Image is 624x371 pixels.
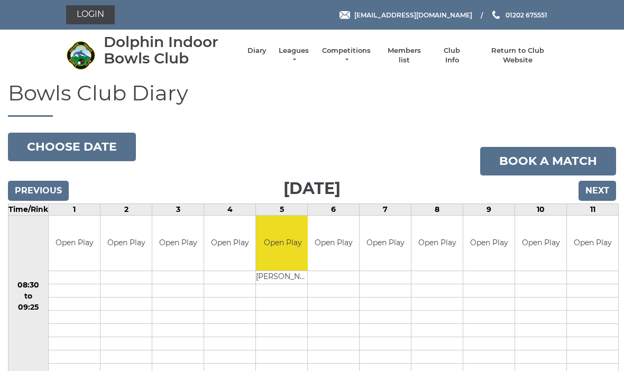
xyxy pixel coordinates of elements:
a: Email [EMAIL_ADDRESS][DOMAIN_NAME] [339,10,472,20]
td: 8 [411,203,463,215]
td: Open Play [360,216,411,271]
td: 10 [515,203,567,215]
a: Login [66,5,115,24]
a: Competitions [321,46,372,65]
a: Phone us 01202 675551 [491,10,547,20]
td: Open Play [463,216,515,271]
td: 1 [49,203,100,215]
td: Open Play [411,216,463,271]
span: [EMAIL_ADDRESS][DOMAIN_NAME] [354,11,472,18]
td: 3 [152,203,204,215]
td: 6 [308,203,360,215]
input: Next [579,181,616,201]
img: Dolphin Indoor Bowls Club [66,41,95,70]
td: [PERSON_NAME] [256,271,309,284]
td: Open Play [515,216,566,271]
td: Open Play [256,216,309,271]
a: Leagues [277,46,310,65]
a: Members list [382,46,426,65]
h1: Bowls Club Diary [8,81,616,117]
a: Return to Club Website [478,46,558,65]
span: 01202 675551 [506,11,547,18]
a: Club Info [437,46,467,65]
td: Open Play [308,216,359,271]
td: Open Play [152,216,204,271]
td: 9 [463,203,515,215]
button: Choose date [8,133,136,161]
td: Open Play [49,216,100,271]
a: Book a match [480,147,616,175]
td: 2 [100,203,152,215]
td: 7 [360,203,411,215]
div: Dolphin Indoor Bowls Club [104,34,237,67]
input: Previous [8,181,69,201]
td: Time/Rink [8,203,49,215]
td: 11 [567,203,619,215]
a: Diary [247,46,267,55]
td: 5 [256,203,308,215]
img: Phone us [492,11,500,19]
td: Open Play [100,216,152,271]
td: Open Play [204,216,255,271]
img: Email [339,11,350,19]
td: 4 [204,203,256,215]
td: Open Play [567,216,618,271]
